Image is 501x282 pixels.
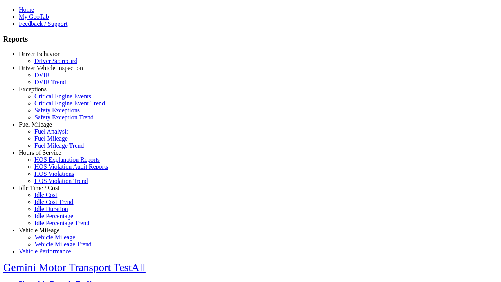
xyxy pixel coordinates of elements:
[34,93,91,99] a: Critical Engine Events
[19,227,59,233] a: Vehicle Mileage
[34,128,69,135] a: Fuel Analysis
[34,114,94,121] a: Safety Exception Trend
[34,234,75,240] a: Vehicle Mileage
[19,248,71,255] a: Vehicle Performance
[19,51,59,57] a: Driver Behavior
[3,261,146,273] a: Gemini Motor Transport TestAll
[34,163,108,170] a: HOS Violation Audit Reports
[34,135,68,142] a: Fuel Mileage
[34,199,74,205] a: Idle Cost Trend
[19,121,52,128] a: Fuel Mileage
[19,184,59,191] a: Idle Time / Cost
[34,156,100,163] a: HOS Explanation Reports
[34,170,74,177] a: HOS Violations
[34,100,105,107] a: Critical Engine Event Trend
[34,192,57,198] a: Idle Cost
[34,107,80,114] a: Safety Exceptions
[34,72,50,78] a: DVIR
[19,86,47,92] a: Exceptions
[34,177,88,184] a: HOS Violation Trend
[34,58,77,64] a: Driver Scorecard
[19,6,34,13] a: Home
[19,20,67,27] a: Feedback / Support
[19,13,49,20] a: My GeoTab
[19,65,83,71] a: Driver Vehicle Inspection
[34,241,92,248] a: Vehicle Mileage Trend
[19,149,61,156] a: Hours of Service
[34,206,68,212] a: Idle Duration
[34,142,84,149] a: Fuel Mileage Trend
[34,213,73,219] a: Idle Percentage
[3,35,498,43] h3: Reports
[34,79,66,85] a: DVIR Trend
[34,220,89,226] a: Idle Percentage Trend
